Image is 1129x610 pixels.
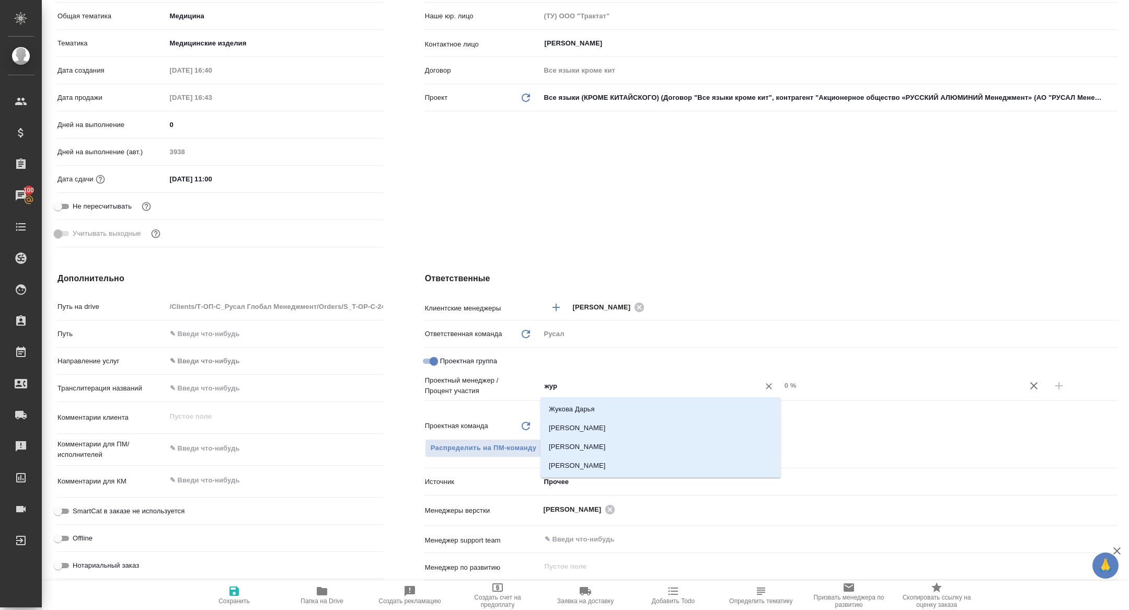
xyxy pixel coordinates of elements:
[425,303,540,314] p: Клиентские менеджеры
[166,326,383,341] input: ✎ Введи что-нибудь
[893,581,981,610] button: Скопировать ссылку на оценку заказа
[166,171,258,187] input: ✎ Введи что-нибудь
[3,182,39,209] a: 100
[425,439,543,457] button: Распределить на ПМ-команду
[573,302,637,313] span: [PERSON_NAME]
[425,39,540,50] p: Контактное лицо
[1092,553,1119,579] button: 🙏
[1112,538,1114,540] button: Open
[540,63,1118,78] input: Пустое поле
[218,597,250,605] span: Сохранить
[366,581,454,610] button: Создать рекламацию
[540,473,1118,491] div: Прочее
[140,200,153,213] button: Включи, если не хочешь, чтобы указанная дата сдачи изменилась после переставления заказа в 'Подтв...
[425,93,448,103] p: Проект
[425,421,488,431] p: Проектная команда
[166,117,383,132] input: ✎ Введи что-нибудь
[542,581,629,610] button: Заявка на доставку
[57,383,166,394] p: Транслитерация названий
[57,11,166,21] p: Общая тематика
[544,503,619,516] div: [PERSON_NAME]
[73,533,93,544] span: Offline
[425,272,1118,285] h4: Ответственные
[166,63,258,78] input: Пустое поле
[170,356,371,366] div: ✎ Введи что-нибудь
[57,412,166,423] p: Комментарии клиента
[762,379,776,394] button: Очистить
[425,439,543,457] span: В заказе уже есть ответственный ПМ или ПМ группа
[1097,555,1114,577] span: 🙏
[460,594,535,608] span: Создать счет на предоплату
[540,89,1118,107] div: Все языки (КРОМЕ КИТАЙСКОГО) (Договор "Все языки кроме кит", контрагент "Акционерное общество «РУ...
[57,120,166,130] p: Дней на выполнение
[57,38,166,49] p: Тематика
[425,505,540,516] p: Менеджеры верстки
[1112,306,1114,308] button: Open
[557,597,614,605] span: Заявка на доставку
[166,34,383,52] div: Медицинские изделия
[652,597,695,605] span: Добавить Todo
[540,419,781,438] li: [PERSON_NAME]
[166,381,383,396] input: ✎ Введи что-нибудь
[431,442,537,454] span: Распределить на ПМ-команду
[425,375,540,396] p: Проектный менеджер / Процент участия
[544,295,569,320] button: Добавить менеджера
[540,8,1118,24] input: Пустое поле
[454,581,542,610] button: Создать счет на предоплату
[278,581,366,610] button: Папка на Drive
[166,90,258,105] input: Пустое поле
[811,594,886,608] span: Призвать менеджера по развитию
[57,93,166,103] p: Дата продажи
[425,329,502,339] p: Ответственная команда
[57,272,383,285] h4: Дополнительно
[57,476,166,487] p: Комментарии для КМ
[544,533,1079,546] input: ✎ Введи что-нибудь
[775,385,777,387] button: Close
[781,378,1021,393] input: Пустое поле
[899,594,974,608] span: Скопировать ссылку на оценку заказа
[57,147,166,157] p: Дней на выполнение (авт.)
[73,560,139,571] span: Нотариальный заказ
[190,581,278,610] button: Сохранить
[57,65,166,76] p: Дата создания
[73,201,132,212] span: Не пересчитывать
[425,477,540,487] p: Источник
[540,400,781,419] li: Жукова Дарья
[729,597,792,605] span: Определить тематику
[166,352,383,370] div: ✎ Введи что-нибудь
[149,227,163,240] button: Выбери, если сб и вс нужно считать рабочими днями для выполнения заказа.
[425,11,540,21] p: Наше юр. лицо
[425,65,540,76] p: Договор
[540,456,781,475] li: [PERSON_NAME]
[717,581,805,610] button: Определить тематику
[440,356,497,366] span: Проектная группа
[540,325,1118,343] div: Русал
[57,329,166,339] p: Путь
[73,506,185,516] span: SmartCat в заказе не используется
[629,581,717,610] button: Добавить Todo
[57,174,94,185] p: Дата сдачи
[425,535,540,546] p: Менеджер support team
[166,299,383,314] input: Пустое поле
[57,439,166,460] p: Комментарии для ПМ/исполнителей
[425,562,540,573] p: Менеджер по развитию
[301,597,343,605] span: Папка на Drive
[166,7,383,25] div: Медицина
[544,504,608,515] span: [PERSON_NAME]
[57,302,166,312] p: Путь на drive
[1112,42,1114,44] button: Open
[540,438,781,456] li: [PERSON_NAME]
[805,581,893,610] button: Призвать менеджера по развитию
[73,228,141,239] span: Учитывать выходные
[1112,509,1114,511] button: Open
[166,144,383,159] input: Пустое поле
[573,301,648,314] div: [PERSON_NAME]
[544,560,1093,573] input: Пустое поле
[94,172,107,186] button: Если добавить услуги и заполнить их объемом, то дата рассчитается автоматически
[17,185,41,195] span: 100
[57,356,166,366] p: Направление услуг
[379,597,441,605] span: Создать рекламацию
